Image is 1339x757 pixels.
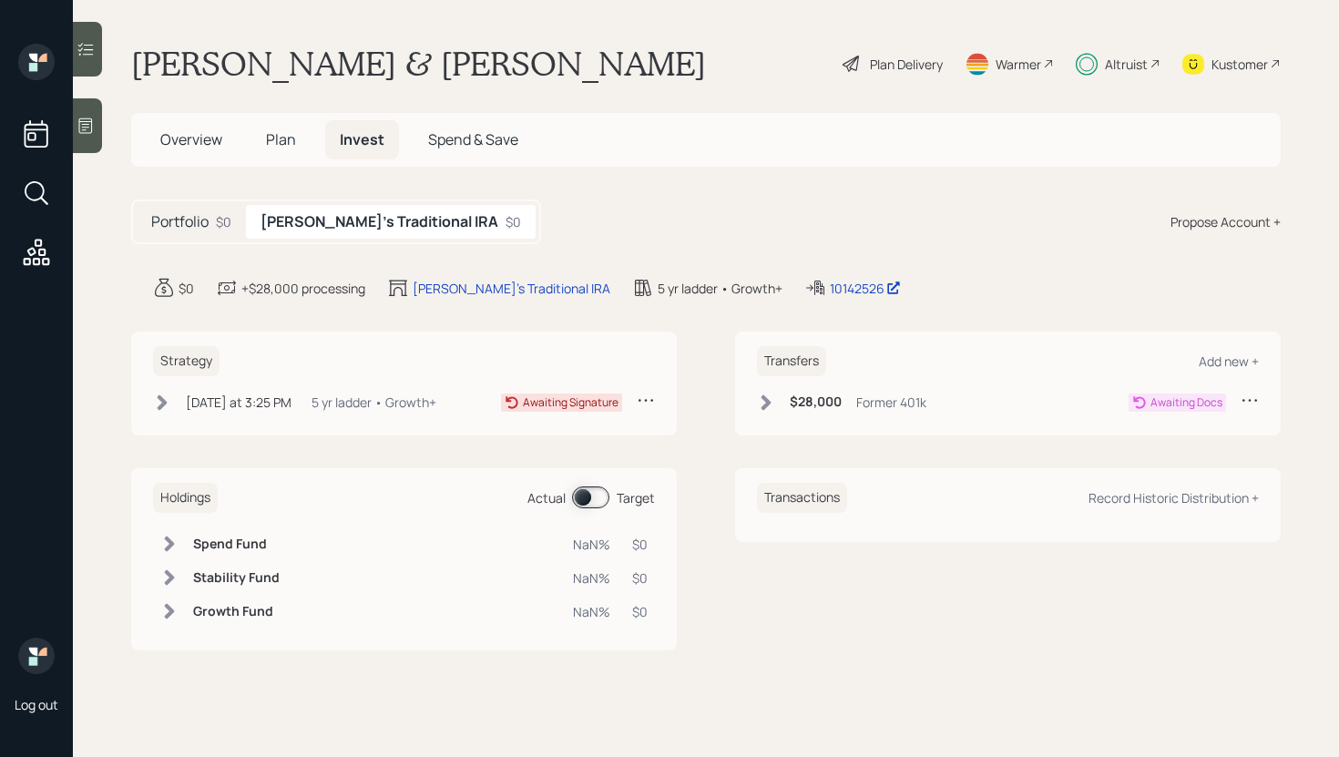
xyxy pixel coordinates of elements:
img: retirable_logo.png [18,638,55,674]
div: Awaiting Docs [1150,394,1222,411]
div: [PERSON_NAME]'s Traditional IRA [413,279,610,298]
div: 5 yr ladder • Growth+ [658,279,782,298]
h1: [PERSON_NAME] & [PERSON_NAME] [131,44,706,84]
div: Target [617,488,655,507]
span: Plan [266,129,296,149]
div: $0 [632,568,648,588]
div: NaN% [573,602,610,621]
div: $0 [179,279,194,298]
div: Awaiting Signature [523,394,618,411]
h6: Spend Fund [193,537,280,552]
h6: Transactions [757,483,847,513]
div: Plan Delivery [870,55,943,74]
div: NaN% [573,568,610,588]
div: Record Historic Distribution + [1089,489,1259,506]
div: $0 [632,602,648,621]
div: Log out [15,696,58,713]
h5: Portfolio [151,213,209,230]
h6: Holdings [153,483,218,513]
div: NaN% [573,535,610,554]
h6: Stability Fund [193,570,280,586]
div: $0 [506,212,521,231]
div: +$28,000 processing [241,279,365,298]
div: Kustomer [1211,55,1268,74]
span: Spend & Save [428,129,518,149]
div: 5 yr ladder • Growth+ [312,393,436,412]
h6: Strategy [153,346,220,376]
div: Propose Account + [1170,212,1281,231]
h6: Growth Fund [193,604,280,619]
h6: Transfers [757,346,826,376]
div: Add new + [1199,353,1259,370]
div: Former 401k [856,393,926,412]
div: [DATE] at 3:25 PM [186,393,291,412]
div: Warmer [996,55,1041,74]
div: 10142526 [830,279,901,298]
span: Invest [340,129,384,149]
div: $0 [216,212,231,231]
h6: $28,000 [790,394,842,410]
div: Altruist [1105,55,1148,74]
div: $0 [632,535,648,554]
h5: [PERSON_NAME]'s Traditional IRA [261,213,498,230]
div: Actual [527,488,566,507]
span: Overview [160,129,222,149]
